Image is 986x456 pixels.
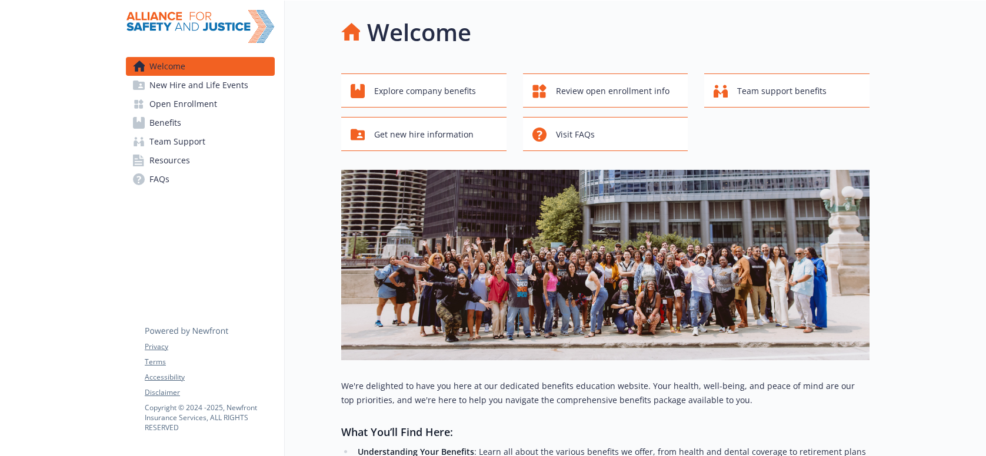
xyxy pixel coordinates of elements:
a: Terms [145,357,274,367]
span: Review open enrollment info [556,80,669,102]
a: Accessibility [145,372,274,383]
button: Review open enrollment info [523,73,688,108]
span: FAQs [149,170,169,189]
button: Team support benefits [704,73,870,108]
a: Privacy [145,341,274,352]
p: Copyright © 2024 - 2025 , Newfront Insurance Services, ALL RIGHTS RESERVED [145,403,274,432]
button: Visit FAQs [523,117,688,151]
span: Benefits [149,113,181,132]
a: Open Enrollment [126,95,275,113]
a: FAQs [126,170,275,189]
p: We're delighted to have you here at our dedicated benefits education website. Your health, well-b... [341,379,870,407]
a: Benefits [126,113,275,132]
span: Get new hire information [374,123,474,146]
a: Disclaimer [145,387,274,398]
span: Team support benefits [737,80,827,102]
button: Explore company benefits [341,73,507,108]
h1: Welcome [367,15,471,50]
img: overview page banner [341,170,870,360]
span: Open Enrollment [149,95,217,113]
h3: What You’ll Find Here: [341,424,870,440]
span: New Hire and Life Events [149,76,248,95]
span: Team Support [149,132,205,151]
a: New Hire and Life Events [126,76,275,95]
span: Visit FAQs [556,123,595,146]
span: Resources [149,151,190,170]
a: Resources [126,151,275,170]
span: Welcome [149,57,185,76]
span: Explore company benefits [374,80,476,102]
a: Team Support [126,132,275,151]
a: Welcome [126,57,275,76]
button: Get new hire information [341,117,507,151]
